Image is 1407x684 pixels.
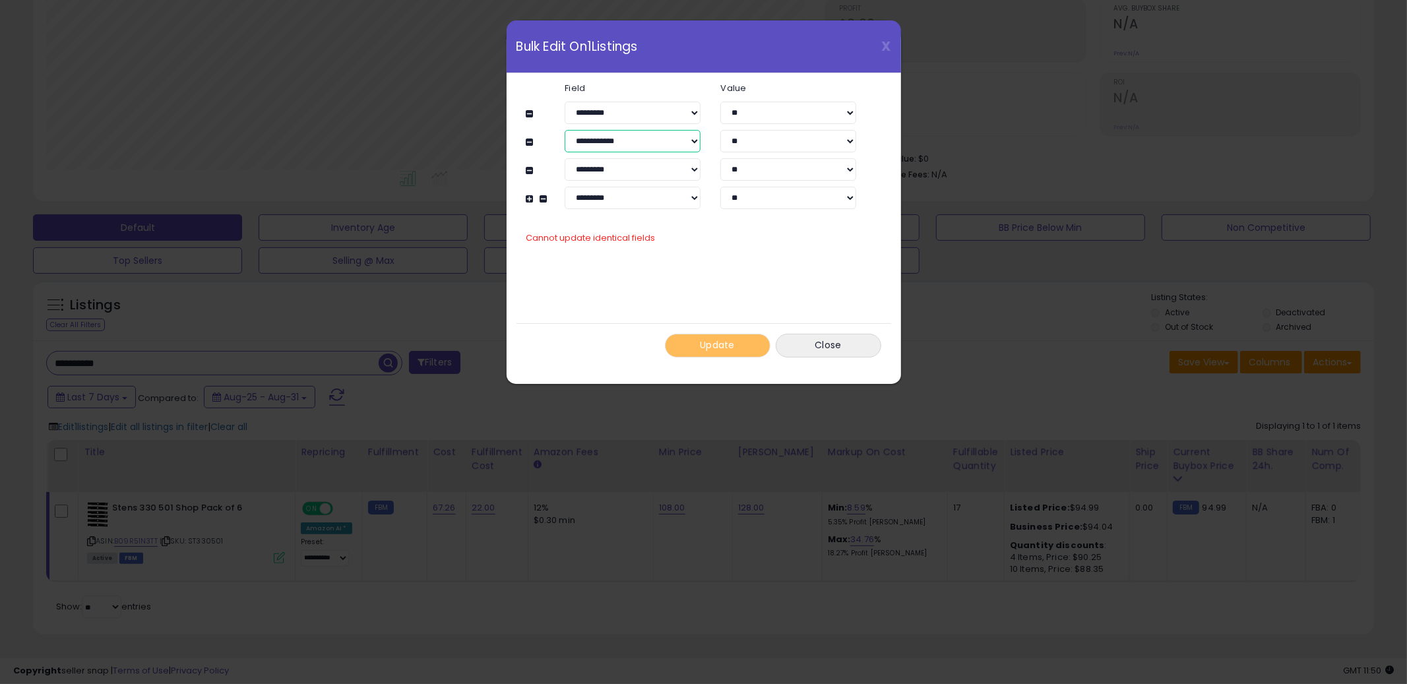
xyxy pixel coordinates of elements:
[526,232,656,244] span: Cannot update identical fields
[516,40,638,53] span: Bulk Edit On 1 Listings
[710,84,866,92] label: Value
[555,84,710,92] label: Field
[700,338,735,352] span: Update
[776,334,881,357] button: Close
[882,37,891,55] span: X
